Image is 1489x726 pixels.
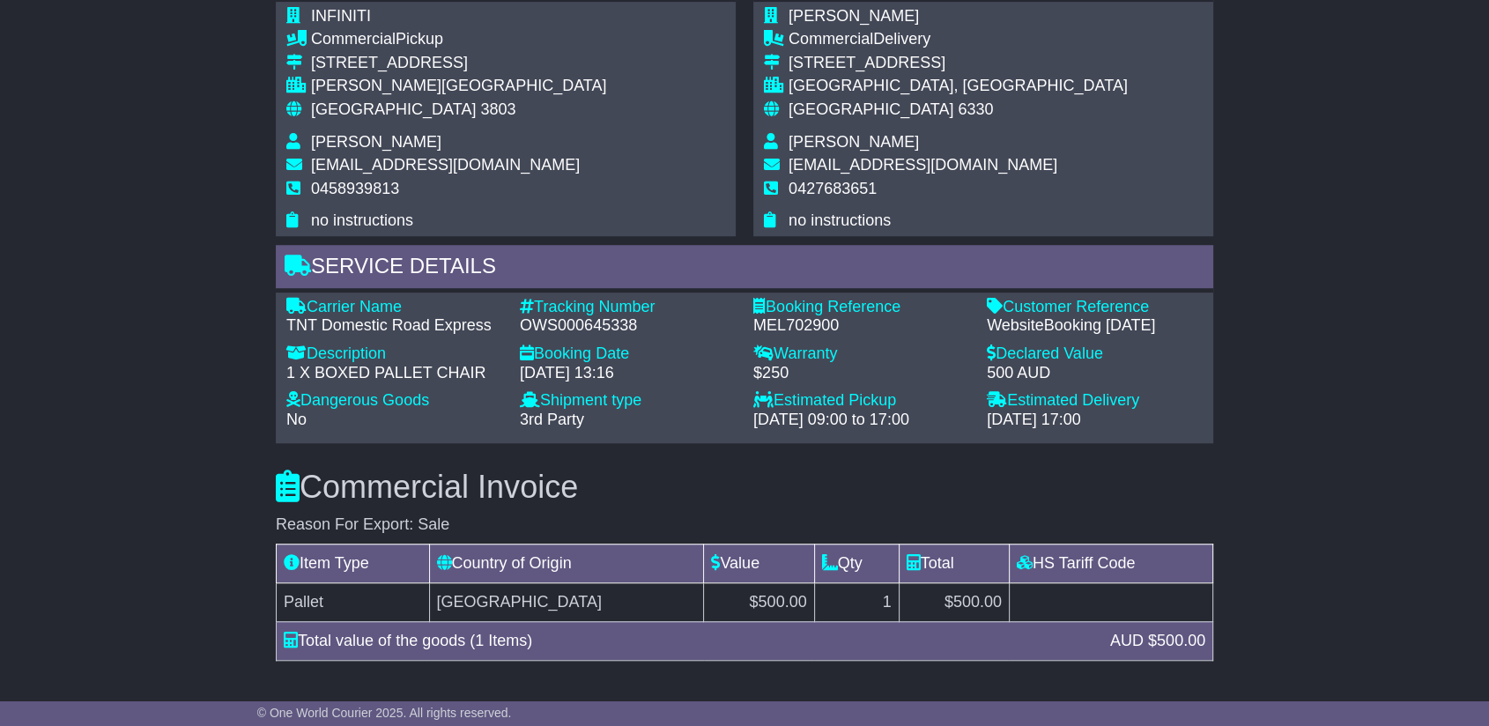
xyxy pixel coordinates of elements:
[753,364,969,383] div: $250
[987,364,1203,383] div: 500 AUD
[753,316,969,336] div: MEL702900
[789,211,891,229] span: no instructions
[520,316,736,336] div: OWS000645338
[276,515,1213,535] div: Reason For Export: Sale
[814,544,899,582] td: Qty
[520,298,736,317] div: Tracking Number
[480,100,515,118] span: 3803
[789,7,919,25] span: [PERSON_NAME]
[899,582,1009,621] td: $500.00
[311,100,476,118] span: [GEOGRAPHIC_DATA]
[789,100,953,118] span: [GEOGRAPHIC_DATA]
[311,156,580,174] span: [EMAIL_ADDRESS][DOMAIN_NAME]
[311,7,371,25] span: INFINITI
[311,77,606,96] div: [PERSON_NAME][GEOGRAPHIC_DATA]
[286,344,502,364] div: Description
[753,411,969,430] div: [DATE] 09:00 to 17:00
[429,544,704,582] td: Country of Origin
[1009,544,1212,582] td: HS Tariff Code
[753,391,969,411] div: Estimated Pickup
[704,582,814,621] td: $500.00
[286,411,307,428] span: No
[1101,629,1214,653] div: AUD $500.00
[789,30,873,48] span: Commercial
[987,391,1203,411] div: Estimated Delivery
[987,316,1203,336] div: WebsiteBooking [DATE]
[987,298,1203,317] div: Customer Reference
[286,364,502,383] div: 1 X BOXED PALLET CHAIR
[311,180,399,197] span: 0458939813
[277,582,430,621] td: Pallet
[753,344,969,364] div: Warranty
[814,582,899,621] td: 1
[257,706,512,720] span: © One World Courier 2025. All rights reserved.
[520,391,736,411] div: Shipment type
[286,391,502,411] div: Dangerous Goods
[899,544,1009,582] td: Total
[789,77,1128,96] div: [GEOGRAPHIC_DATA], [GEOGRAPHIC_DATA]
[276,470,1213,505] h3: Commercial Invoice
[286,316,502,336] div: TNT Domestic Road Express
[753,298,969,317] div: Booking Reference
[311,54,606,73] div: [STREET_ADDRESS]
[789,54,1128,73] div: [STREET_ADDRESS]
[789,180,877,197] span: 0427683651
[789,30,1128,49] div: Delivery
[520,364,736,383] div: [DATE] 13:16
[311,30,606,49] div: Pickup
[311,133,441,151] span: [PERSON_NAME]
[789,133,919,151] span: [PERSON_NAME]
[704,544,814,582] td: Value
[275,629,1101,653] div: Total value of the goods (1 Items)
[276,245,1213,293] div: Service Details
[789,156,1057,174] span: [EMAIL_ADDRESS][DOMAIN_NAME]
[311,30,396,48] span: Commercial
[311,211,413,229] span: no instructions
[286,298,502,317] div: Carrier Name
[958,100,993,118] span: 6330
[429,582,704,621] td: [GEOGRAPHIC_DATA]
[520,411,584,428] span: 3rd Party
[277,544,430,582] td: Item Type
[987,411,1203,430] div: [DATE] 17:00
[987,344,1203,364] div: Declared Value
[520,344,736,364] div: Booking Date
